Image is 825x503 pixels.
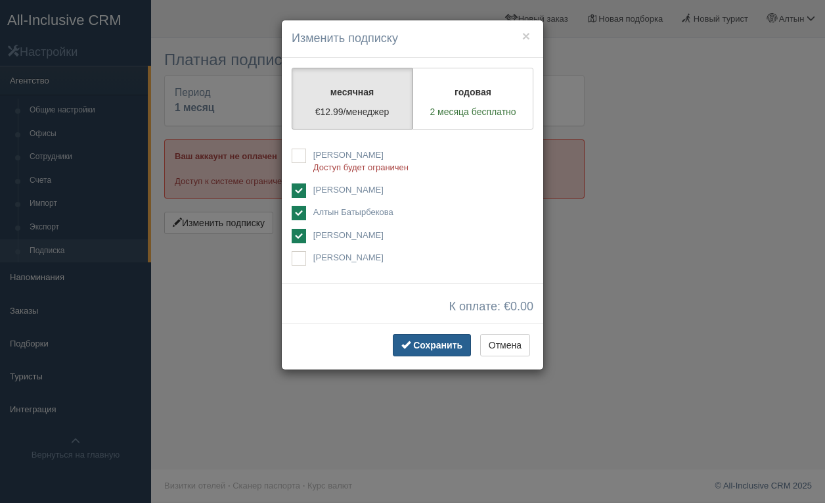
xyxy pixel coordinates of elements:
p: годовая [421,85,525,99]
h4: Изменить подписку [292,30,533,47]
span: [PERSON_NAME] [313,252,384,262]
span: Сохранить [413,340,462,350]
span: [PERSON_NAME] [313,150,384,160]
span: Доступ будет ограничен [313,162,409,172]
p: €12.99/менеджер [300,105,404,118]
span: [PERSON_NAME] [313,185,384,195]
span: 0.00 [510,300,533,313]
button: Отмена [480,334,530,356]
span: К оплате: € [449,300,533,314]
span: Алтын Батырбекова [313,207,393,217]
p: 2 месяца бесплатно [421,105,525,118]
span: [PERSON_NAME] [313,230,384,240]
button: × [522,29,530,43]
p: месячная [300,85,404,99]
button: Сохранить [393,334,471,356]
